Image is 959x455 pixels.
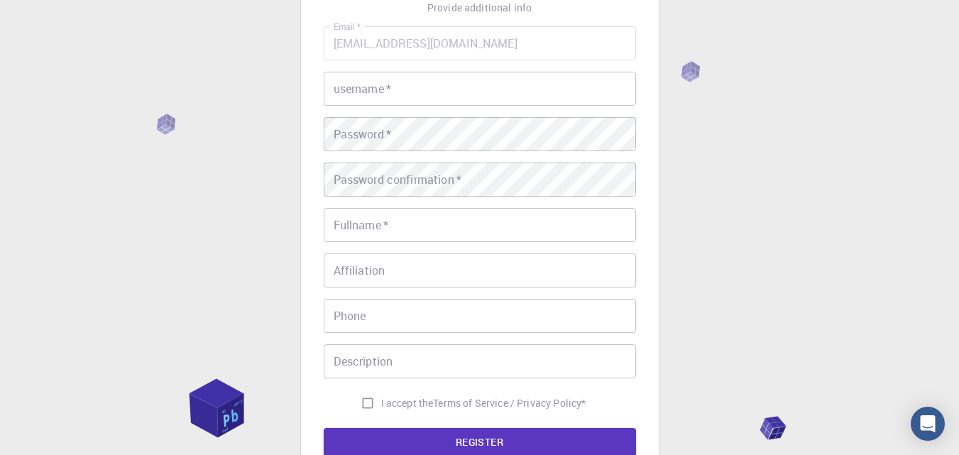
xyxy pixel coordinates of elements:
a: Terms of Service / Privacy Policy* [433,396,586,410]
p: Terms of Service / Privacy Policy * [433,396,586,410]
span: I accept the [381,396,434,410]
p: Provide additional info [427,1,532,15]
label: Email [334,21,361,33]
div: Open Intercom Messenger [911,407,945,441]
